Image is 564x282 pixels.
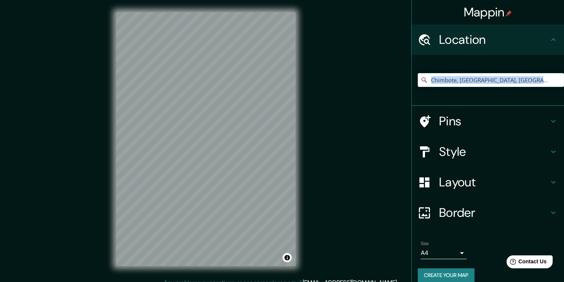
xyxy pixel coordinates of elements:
h4: Layout [439,175,549,190]
img: pin-icon.png [506,10,512,16]
div: Style [412,136,564,167]
h4: Style [439,144,549,159]
div: Pins [412,106,564,136]
div: Border [412,197,564,228]
iframe: Help widget launcher [496,252,556,274]
h4: Location [439,32,549,47]
h4: Mappin [464,5,512,20]
div: A4 [421,247,467,259]
button: Toggle attribution [283,253,292,262]
canvas: Map [116,12,296,266]
h4: Pins [439,114,549,129]
label: Size [421,240,429,247]
div: Layout [412,167,564,197]
h4: Border [439,205,549,220]
div: Location [412,24,564,55]
input: Pick your city or area [418,73,564,87]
